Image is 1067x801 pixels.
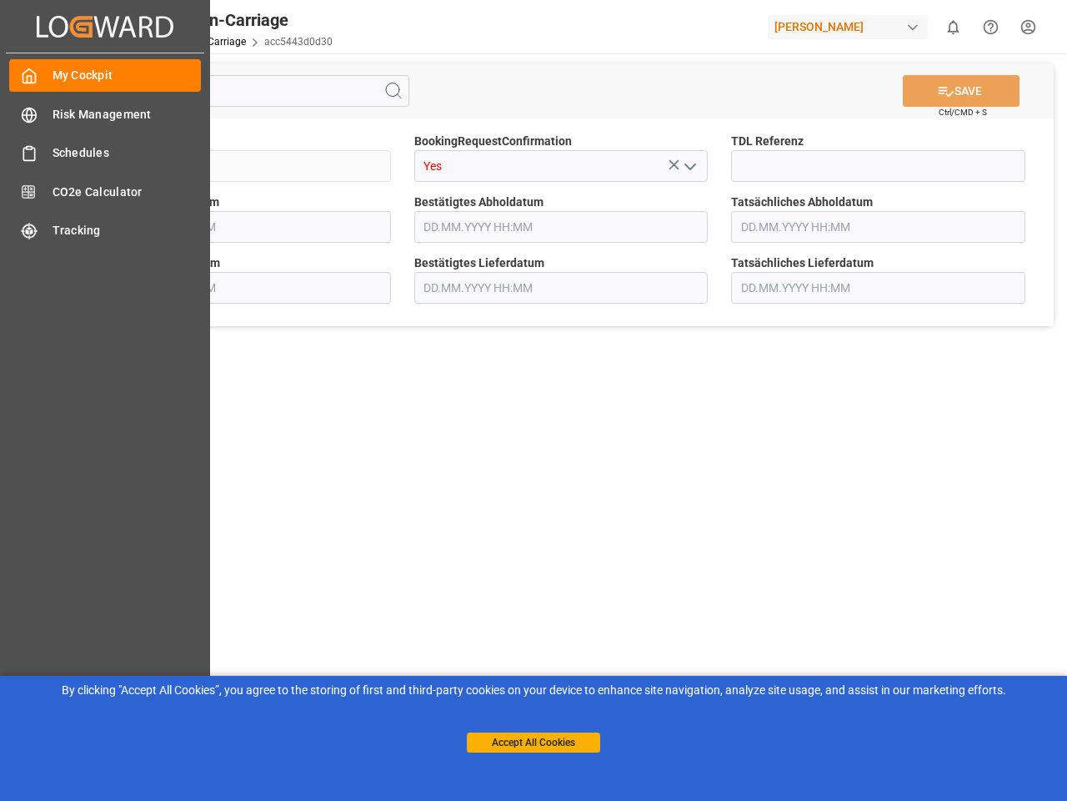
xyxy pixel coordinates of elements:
span: Bestätigtes Abholdatum [414,194,544,211]
input: DD.MM.YYYY HH:MM [731,272,1025,304]
span: Bestätigtes Lieferdatum [414,254,544,272]
input: DD.MM.YYYY HH:MM [97,211,391,243]
span: Ctrl/CMD + S [939,106,987,118]
button: show 0 new notifications [934,8,972,46]
div: By clicking "Accept All Cookies”, you agree to the storing of first and third-party cookies on yo... [12,682,1055,699]
a: My Cockpit [9,59,201,92]
a: Schedules [9,137,201,169]
div: [PERSON_NAME] [768,15,928,39]
a: Risk Management [9,98,201,130]
button: Accept All Cookies [467,733,600,753]
button: Help Center [972,8,1009,46]
span: Tatsächliches Lieferdatum [731,254,874,272]
span: Tracking [53,222,202,239]
span: CO2e Calculator [53,184,202,201]
a: Tracking [9,214,201,247]
input: DD.MM.YYYY HH:MM [731,211,1025,243]
input: DD.MM.YYYY HH:MM [97,272,391,304]
input: DD.MM.YYYY HH:MM [414,211,709,243]
span: BookingRequestConfirmation [414,133,572,150]
span: Schedules [53,144,202,162]
span: My Cockpit [53,67,202,84]
input: DD.MM.YYYY HH:MM [414,272,709,304]
button: open menu [677,154,702,179]
input: Search Fields [77,75,409,107]
button: [PERSON_NAME] [768,11,934,43]
a: CO2e Calculator [9,175,201,208]
span: TDL Referenz [731,133,804,150]
button: SAVE [903,75,1019,107]
span: Tatsächliches Abholdatum [731,194,873,211]
span: Risk Management [53,106,202,123]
